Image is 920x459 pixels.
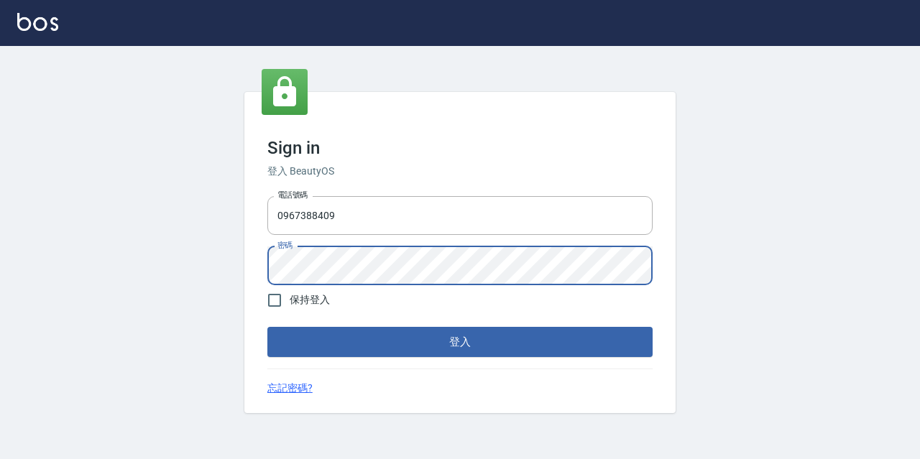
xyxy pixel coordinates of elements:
[267,327,653,357] button: 登入
[17,13,58,31] img: Logo
[267,381,313,396] a: 忘記密碼?
[277,190,308,200] label: 電話號碼
[267,164,653,179] h6: 登入 BeautyOS
[267,138,653,158] h3: Sign in
[290,292,330,307] span: 保持登入
[277,240,293,251] label: 密碼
